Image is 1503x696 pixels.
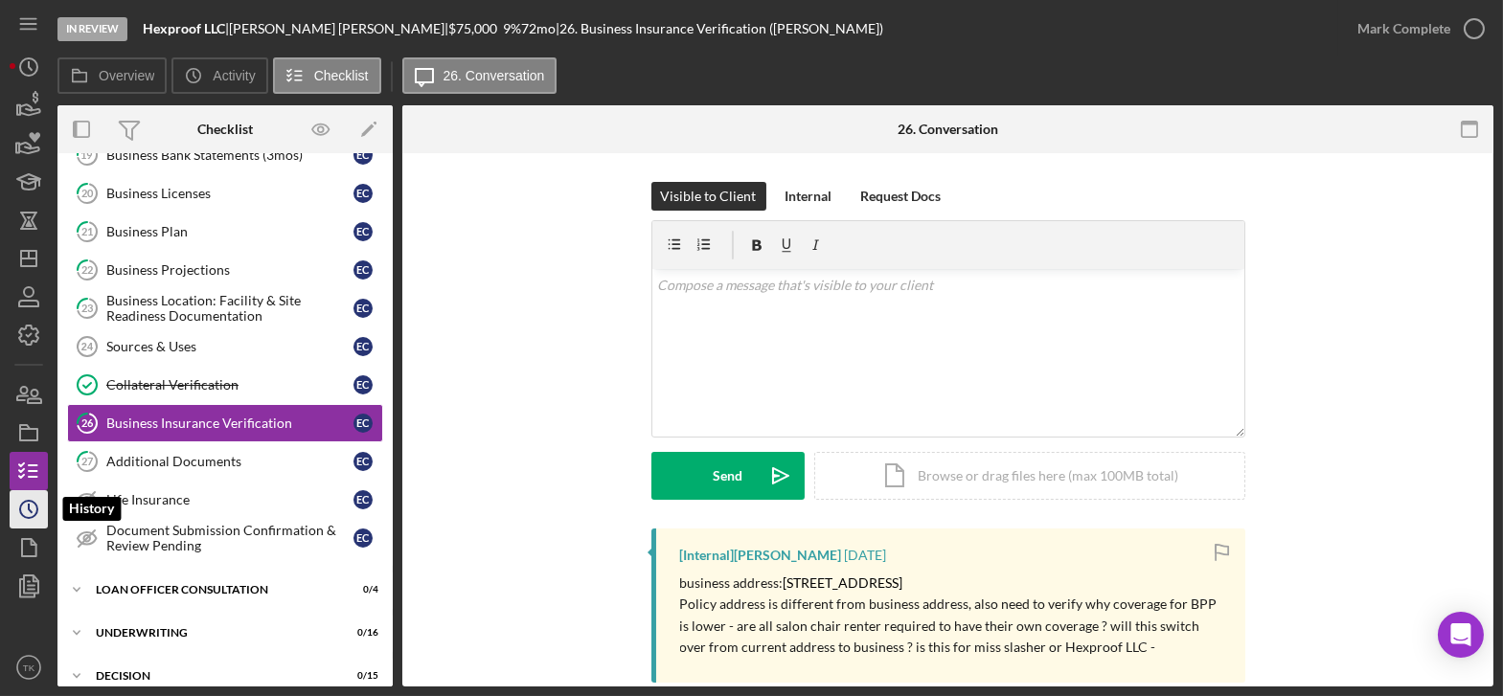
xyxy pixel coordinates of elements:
div: Send [713,452,742,500]
a: 22Business ProjectionsEC [67,251,383,289]
p: Policy address is different from business address, also need to verify why coverage for BPP is lo... [680,594,1226,658]
div: 0 / 15 [344,670,378,682]
button: 26. Conversation [402,57,558,94]
a: Document Submission Confirmation & Review PendingEC [67,519,383,557]
div: E C [353,452,373,471]
div: Request Docs [861,182,942,211]
div: 0 / 4 [344,584,378,595]
span: $75,000 [448,20,497,36]
div: Loan Officer Consultation [96,584,330,595]
div: Business Plan [106,224,353,239]
div: Business Insurance Verification [106,415,353,431]
button: Mark Complete [1338,10,1493,48]
button: Send [651,452,805,500]
button: TK [10,648,48,686]
mark: [STREET_ADDRESS] [784,574,903,591]
tspan: 22 [81,263,93,276]
div: 72 mo [521,21,556,36]
a: 23Business Location: Facility & Site Readiness DocumentationEC [67,289,383,327]
div: Sources & Uses [106,339,353,354]
button: Checklist [273,57,381,94]
button: Request Docs [852,182,951,211]
b: Hexproof LLC [143,20,225,36]
div: E C [353,337,373,356]
button: Activity [171,57,267,94]
button: Overview [57,57,167,94]
div: E C [353,146,373,165]
tspan: 19 [81,148,94,161]
div: In Review [57,17,127,41]
tspan: 20 [81,187,94,199]
text: TK [23,662,35,673]
div: Business Bank Statements (3mos) [106,147,353,163]
div: | [143,21,229,36]
label: Activity [213,68,255,83]
div: E C [353,490,373,509]
div: Checklist [197,122,253,137]
button: Visible to Client [651,182,766,211]
a: 19Business Bank Statements (3mos)EC [67,136,383,174]
tspan: 23 [81,302,93,314]
div: Collateral Verification [106,377,353,393]
time: 2025-09-08 20:14 [845,548,887,563]
div: Life Insurance [106,492,353,507]
a: 26Business Insurance VerificationEC [67,404,383,442]
div: Decision [96,670,330,682]
div: Additional Documents [106,454,353,469]
div: Business Projections [106,262,353,278]
label: Overview [99,68,154,83]
div: 26. Conversation [898,122,998,137]
button: Internal [776,182,842,211]
div: 0 / 16 [344,627,378,639]
a: Life InsuranceEC [67,481,383,519]
div: E C [353,222,373,241]
p: business address: [680,573,1226,594]
label: 26. Conversation [444,68,545,83]
a: 20Business LicensesEC [67,174,383,213]
div: | 26. Business Insurance Verification ([PERSON_NAME]) [556,21,883,36]
div: Business Licenses [106,186,353,201]
a: 21Business PlanEC [67,213,383,251]
div: E C [353,184,373,203]
div: E C [353,299,373,318]
div: Visible to Client [661,182,757,211]
div: E C [353,414,373,433]
div: Business Location: Facility & Site Readiness Documentation [106,293,353,324]
div: Internal [786,182,832,211]
div: E C [353,260,373,280]
div: Underwriting [96,627,330,639]
div: Document Submission Confirmation & Review Pending [106,523,353,553]
tspan: 26 [81,416,94,429]
tspan: 27 [81,455,94,467]
label: Checklist [314,68,369,83]
a: 27Additional DocumentsEC [67,442,383,481]
a: Collateral VerificationEC [67,366,383,404]
div: Open Intercom Messenger [1438,612,1484,658]
div: E C [353,528,373,548]
div: [Internal] [PERSON_NAME] [680,548,842,563]
tspan: 24 [81,341,94,352]
a: 24Sources & UsesEC [67,327,383,366]
div: 9 % [503,21,521,36]
div: Mark Complete [1357,10,1450,48]
tspan: 21 [81,225,93,237]
div: [PERSON_NAME] [PERSON_NAME] | [229,21,448,36]
div: E C [353,375,373,394]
